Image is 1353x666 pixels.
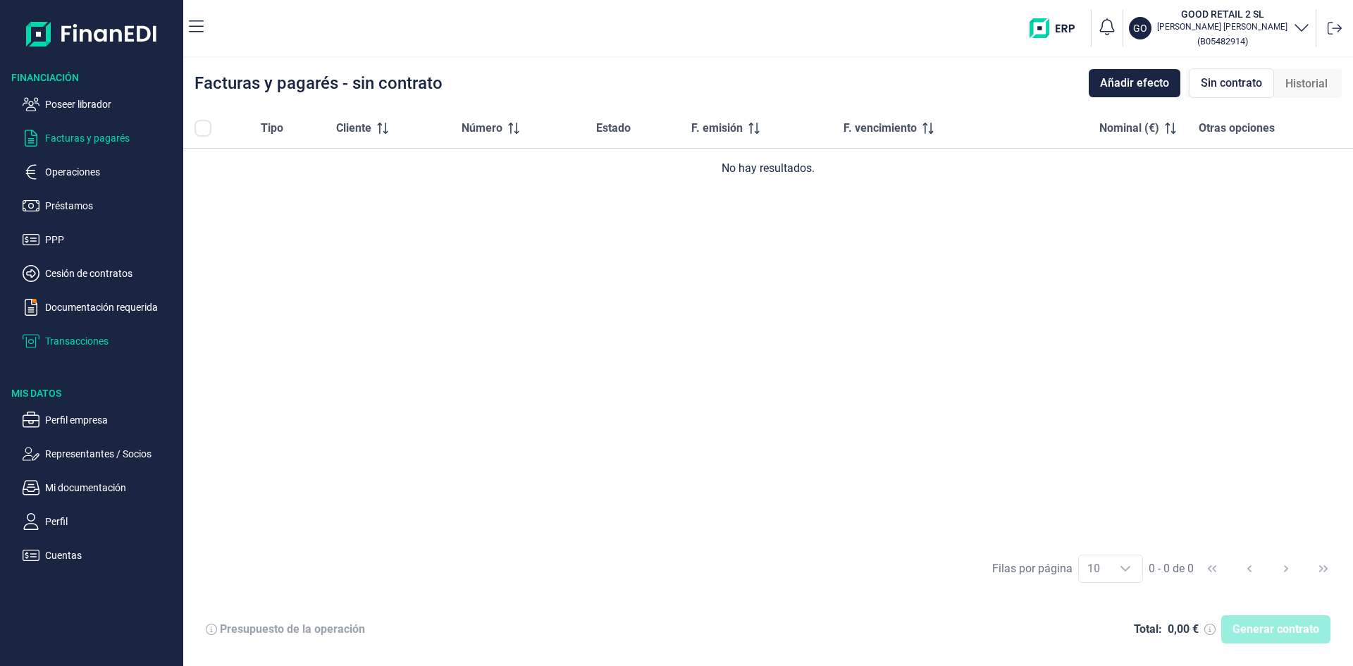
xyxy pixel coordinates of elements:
[1189,68,1274,98] div: Sin contrato
[23,197,178,214] button: Préstamos
[1108,555,1142,582] div: Choose
[23,412,178,428] button: Perfil empresa
[1149,563,1194,574] span: 0 - 0 de 0
[23,513,178,530] button: Perfil
[1157,7,1287,21] h3: GOOD RETAIL 2 SL
[1195,552,1229,586] button: First Page
[1199,120,1275,137] span: Otras opciones
[45,96,178,113] p: Poseer librador
[1129,7,1310,49] button: GOGOOD RETAIL 2 SL[PERSON_NAME] [PERSON_NAME](B05482914)
[261,120,283,137] span: Tipo
[45,197,178,214] p: Préstamos
[1201,75,1262,92] span: Sin contrato
[1232,552,1266,586] button: Previous Page
[45,412,178,428] p: Perfil empresa
[23,231,178,248] button: PPP
[23,265,178,282] button: Cesión de contratos
[1089,69,1180,97] button: Añadir efecto
[1099,120,1159,137] span: Nominal (€)
[23,164,178,180] button: Operaciones
[1197,36,1248,47] small: Copiar cif
[45,547,178,564] p: Cuentas
[1100,75,1169,92] span: Añadir efecto
[23,547,178,564] button: Cuentas
[26,11,158,56] img: Logo de aplicación
[1030,18,1085,38] img: erp
[45,333,178,350] p: Transacciones
[992,560,1073,577] div: Filas por página
[23,96,178,113] button: Poseer librador
[45,445,178,462] p: Representantes / Socios
[1133,21,1147,35] p: GO
[45,265,178,282] p: Cesión de contratos
[194,160,1342,177] div: No hay resultados.
[45,231,178,248] p: PPP
[691,120,743,137] span: F. emisión
[1157,21,1287,32] p: [PERSON_NAME] [PERSON_NAME]
[844,120,917,137] span: F. vencimiento
[23,299,178,316] button: Documentación requerida
[462,120,502,137] span: Número
[23,130,178,147] button: Facturas y pagarés
[1274,70,1339,98] div: Historial
[45,513,178,530] p: Perfil
[45,479,178,496] p: Mi documentación
[220,622,365,636] div: Presupuesto de la operación
[336,120,371,137] span: Cliente
[1269,552,1303,586] button: Next Page
[1168,622,1199,636] div: 0,00 €
[1306,552,1340,586] button: Last Page
[194,120,211,137] div: All items unselected
[596,120,631,137] span: Estado
[23,333,178,350] button: Transacciones
[1134,622,1162,636] div: Total:
[45,164,178,180] p: Operaciones
[23,479,178,496] button: Mi documentación
[1285,75,1328,92] span: Historial
[23,445,178,462] button: Representantes / Socios
[45,299,178,316] p: Documentación requerida
[45,130,178,147] p: Facturas y pagarés
[194,75,443,92] div: Facturas y pagarés - sin contrato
